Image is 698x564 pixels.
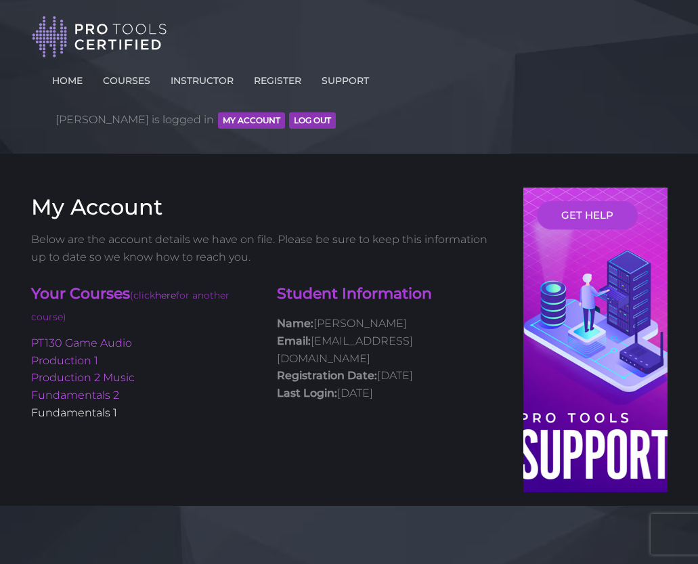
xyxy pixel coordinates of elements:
a: Fundamentals 2 [31,389,119,402]
a: PT130 Game Audio [31,337,132,349]
p: [PERSON_NAME] [EMAIL_ADDRESS][DOMAIN_NAME] [DATE] [DATE] [277,315,503,402]
a: Production 2 Music [31,371,135,384]
a: HOME [49,67,86,89]
p: Below are the account details we have on file. Please be sure to keep this information up to date... [31,231,504,265]
span: (click for another course) [31,289,230,324]
button: MY ACCOUNT [218,112,285,129]
h4: Student Information [277,284,503,305]
strong: Email: [277,334,311,347]
img: Pro Tools Certified Logo [32,15,167,59]
a: Production 1 [31,354,98,367]
span: [PERSON_NAME] is logged in [56,100,336,140]
strong: Name: [277,317,313,330]
h4: Your Courses [31,284,257,328]
a: INSTRUCTOR [167,67,237,89]
h3: My Account [31,194,504,220]
strong: Last Login: [277,387,337,399]
a: Fundamentals 1 [31,406,117,419]
a: REGISTER [250,67,305,89]
strong: Registration Date: [277,369,377,382]
a: COURSES [100,67,154,89]
button: Log Out [289,112,336,129]
a: GET HELP [537,201,638,230]
a: SUPPORT [318,67,372,89]
a: here [155,289,176,301]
